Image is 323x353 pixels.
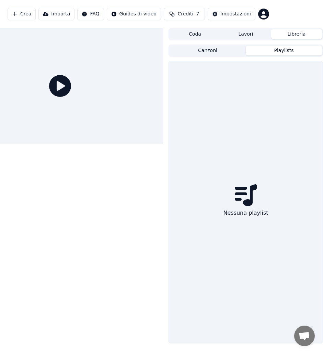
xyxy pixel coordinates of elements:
[107,8,161,20] button: Guides di video
[77,8,104,20] button: FAQ
[170,46,246,55] button: Canzoni
[220,29,271,39] button: Lavori
[170,29,220,39] button: Coda
[38,8,74,20] button: Importa
[196,11,199,17] span: 7
[177,11,193,17] span: Crediti
[8,8,36,20] button: Crea
[220,206,271,220] div: Nessuna playlist
[208,8,255,20] button: Impostazioni
[220,11,251,17] div: Impostazioni
[246,46,322,55] button: Playlists
[271,29,322,39] button: Libreria
[164,8,205,20] button: Crediti7
[294,326,315,346] a: Aprire la chat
